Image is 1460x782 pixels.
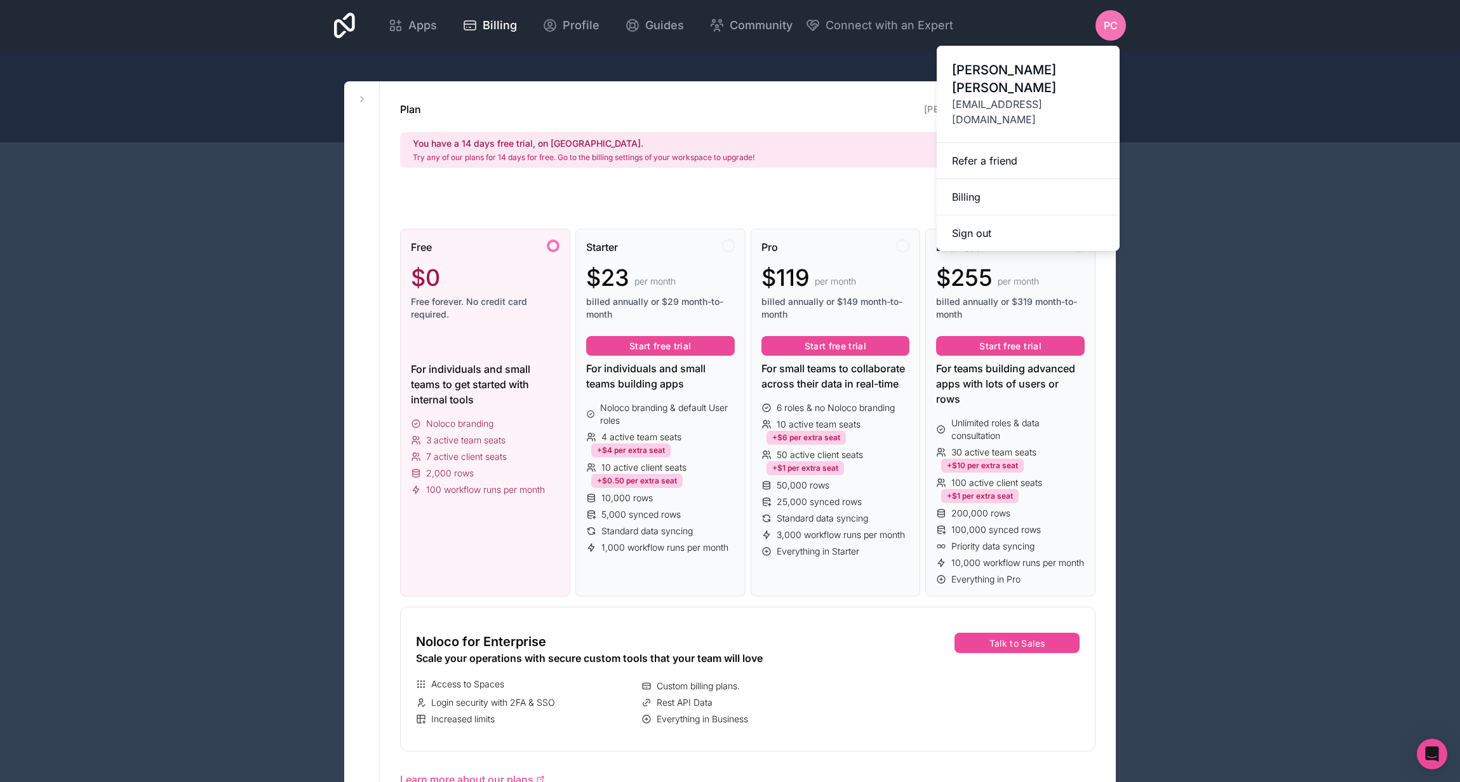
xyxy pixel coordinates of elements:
div: For teams building advanced apps with lots of users or rows [936,361,1085,407]
span: Billing [483,17,517,34]
span: PC [1104,18,1118,33]
span: Connect with an Expert [826,17,953,34]
span: Noloco branding & default User roles [600,401,734,427]
a: Refer a friend [937,143,1120,179]
span: Free [411,239,432,255]
button: Connect with an Expert [805,17,953,34]
span: 30 active team seats [951,446,1036,459]
span: [EMAIL_ADDRESS][DOMAIN_NAME] [952,97,1104,127]
span: 10 active client seats [601,461,686,474]
span: Noloco for Enterprise [416,633,546,651]
div: Scale your operations with secure custom tools that your team will love [416,651,861,666]
div: +$1 per extra seat [941,489,1019,503]
a: [PERSON_NAME]-workspace [924,104,1052,114]
span: 3,000 workflow runs per month [777,529,905,541]
span: 1,000 workflow runs per month [601,541,728,554]
div: +$10 per extra seat [941,459,1024,473]
button: Start free trial [936,336,1085,356]
span: 3 active team seats [426,434,506,447]
span: Everything in Business [657,713,748,725]
p: Try any of our plans for 14 days for free. Go to the billing settings of your workspace to upgrade! [413,152,754,163]
span: Apps [408,17,437,34]
span: 100,000 synced rows [951,523,1041,536]
span: billed annually or $319 month-to-month [936,295,1085,321]
a: Billing [452,11,527,39]
span: Guides [645,17,684,34]
span: 10 active team seats [777,418,861,431]
span: Profile [563,17,599,34]
span: 7 active client seats [426,450,507,463]
span: 6 roles & no Noloco branding [777,401,895,414]
button: Talk to Sales [954,633,1080,653]
span: Pro [761,239,778,255]
h2: You have a 14 days free trial, on [GEOGRAPHIC_DATA]. [413,137,754,150]
div: For individuals and small teams building apps [586,361,735,391]
span: 200,000 rows [951,507,1010,520]
span: Login security with 2FA & SSO [431,696,555,709]
span: Priority data syncing [951,540,1035,553]
div: +$4 per extra seat [591,443,671,457]
a: Community [699,11,803,39]
a: Profile [532,11,610,39]
span: $255 [936,265,993,290]
h1: Plan [400,102,421,117]
span: $0 [411,265,440,290]
a: Guides [615,11,694,39]
span: Noloco branding [426,417,493,430]
span: Access to Spaces [431,678,504,691]
span: per month [815,275,856,288]
span: per month [634,275,676,288]
span: Rest API Data [657,696,713,709]
div: For small teams to collaborate across their data in real-time [761,361,910,391]
div: For individuals and small teams to get started with internal tools [411,361,559,407]
span: 25,000 synced rows [777,495,862,508]
span: Standard data syncing [777,512,868,525]
span: [PERSON_NAME] [PERSON_NAME] [952,61,1104,97]
span: 4 active team seats [601,431,681,443]
span: Increased limits [431,713,495,725]
button: Start free trial [586,336,735,356]
div: +$1 per extra seat [767,461,844,475]
a: Billing [937,179,1120,215]
span: 50 active client seats [777,448,863,461]
div: Open Intercom Messenger [1417,739,1447,769]
span: 50,000 rows [777,479,829,492]
span: 10,000 workflow runs per month [951,556,1084,569]
span: 100 active client seats [951,476,1042,489]
span: Unlimited roles & data consultation [951,417,1085,442]
span: Standard data syncing [601,525,693,537]
button: Sign out [937,215,1120,251]
span: per month [998,275,1039,288]
span: Community [730,17,793,34]
a: Apps [378,11,447,39]
span: Everything in Pro [951,573,1021,586]
span: billed annually or $29 month-to-month [586,295,735,321]
span: Custom billing plans. [657,680,740,692]
span: Everything in Starter [777,545,859,558]
span: 2,000 rows [426,467,474,480]
span: Starter [586,239,618,255]
span: $119 [761,265,810,290]
span: $23 [586,265,629,290]
span: billed annually or $149 month-to-month [761,295,910,321]
span: Free forever. No credit card required. [411,295,559,321]
div: +$0.50 per extra seat [591,474,683,488]
span: 10,000 rows [601,492,653,504]
div: +$6 per extra seat [767,431,846,445]
button: Start free trial [761,336,910,356]
span: 5,000 synced rows [601,508,681,521]
span: 100 workflow runs per month [426,483,545,496]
